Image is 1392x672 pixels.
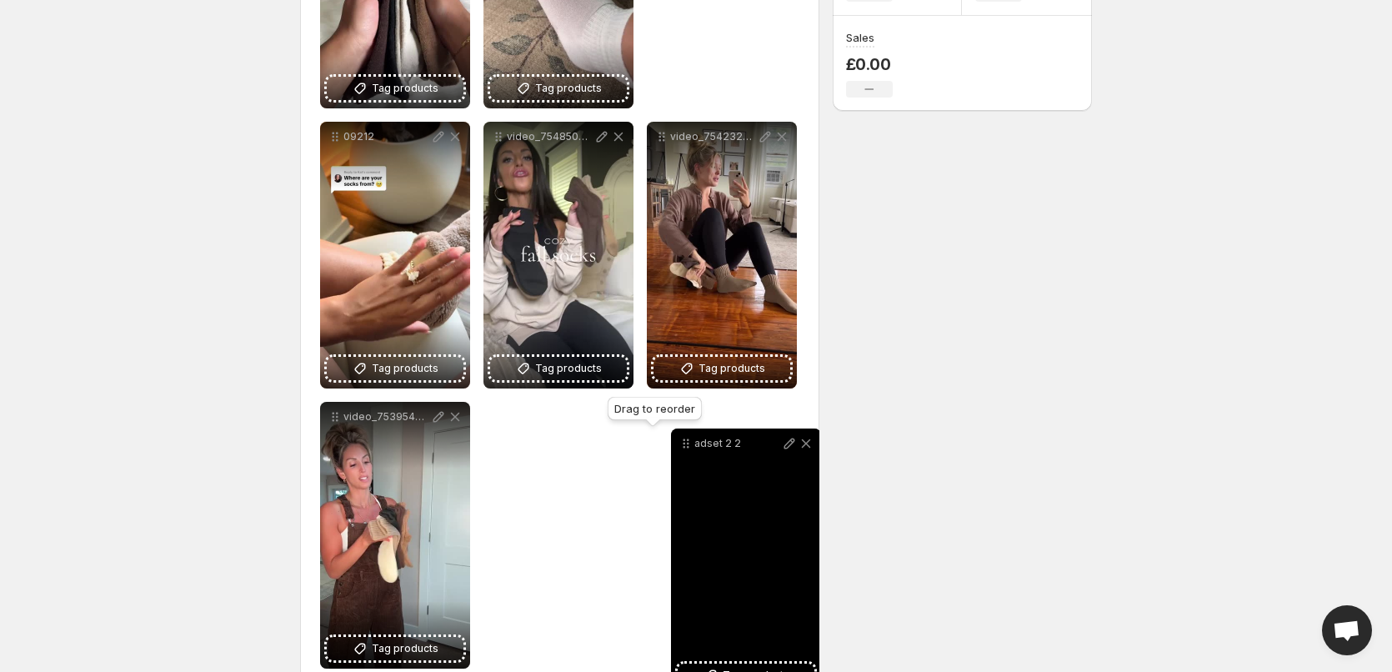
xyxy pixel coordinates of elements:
div: Open chat [1322,605,1372,655]
span: Tag products [535,80,602,97]
button: Tag products [490,77,627,100]
button: Tag products [653,357,790,380]
span: Tag products [535,360,602,377]
span: Tag products [372,80,438,97]
div: video_7542323527215549751Tag products [647,122,797,389]
p: video_7542323527215549751 [670,130,757,143]
div: video_7548508706942487863Tag products [483,122,633,389]
span: Tag products [372,640,438,657]
p: video_7548508706942487863 [507,130,593,143]
button: Tag products [490,357,627,380]
span: Tag products [372,360,438,377]
h3: Sales [846,29,874,46]
p: 09212 [343,130,430,143]
div: video_7539547516354825485Tag products [320,402,470,669]
p: adset 2 2 [694,437,781,450]
p: video_7539547516354825485 [343,410,430,424]
button: Tag products [327,637,463,660]
button: Tag products [327,357,463,380]
div: 09212Tag products [320,122,470,389]
button: Tag products [327,77,463,100]
p: £0.00 [846,54,893,74]
span: Tag products [699,360,765,377]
